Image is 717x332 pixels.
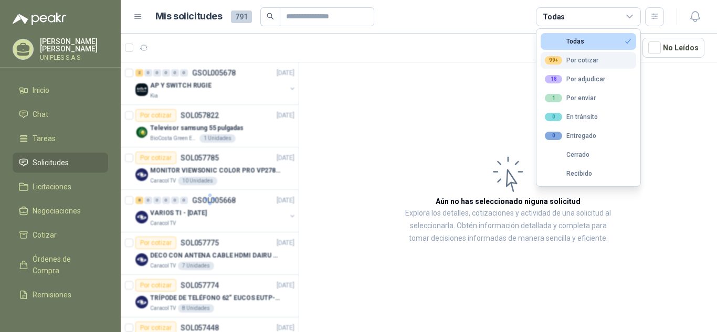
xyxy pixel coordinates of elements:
[13,80,108,100] a: Inicio
[545,38,584,45] div: Todas
[40,55,108,61] p: UNIPLES S.A.S
[13,249,108,281] a: Órdenes de Compra
[13,153,108,173] a: Solicitudes
[545,132,562,140] div: 0
[541,127,636,144] button: 0Entregado
[545,94,562,102] div: 1
[33,253,98,276] span: Órdenes de Compra
[541,90,636,106] button: 1Por enviar
[545,113,598,121] div: En tránsito
[541,33,636,50] button: Todas
[33,133,56,144] span: Tareas
[13,177,108,197] a: Licitaciones
[545,170,592,177] div: Recibido
[545,56,598,65] div: Por cotizar
[231,10,252,23] span: 791
[545,56,562,65] div: 99+
[436,196,581,207] h3: Aún no has seleccionado niguna solicitud
[33,205,81,217] span: Negociaciones
[13,13,66,25] img: Logo peakr
[545,75,605,83] div: Por adjudicar
[541,109,636,125] button: 0En tránsito
[33,289,71,301] span: Remisiones
[33,84,49,96] span: Inicio
[13,104,108,124] a: Chat
[541,52,636,69] button: 99+Por cotizar
[13,225,108,245] a: Cotizar
[545,113,562,121] div: 0
[40,38,108,52] p: [PERSON_NAME] [PERSON_NAME]
[545,94,596,102] div: Por enviar
[642,38,704,58] button: No Leídos
[545,75,562,83] div: 18
[545,151,589,158] div: Cerrado
[267,13,274,20] span: search
[13,201,108,221] a: Negociaciones
[541,146,636,163] button: Cerrado
[404,207,612,245] p: Explora los detalles, cotizaciones y actividad de una solicitud al seleccionarla. Obtén informaci...
[155,9,223,24] h1: Mis solicitudes
[543,11,565,23] div: Todas
[33,181,71,192] span: Licitaciones
[33,157,69,168] span: Solicitudes
[541,71,636,88] button: 18Por adjudicar
[13,285,108,305] a: Remisiones
[13,128,108,148] a: Tareas
[541,165,636,182] button: Recibido
[33,109,48,120] span: Chat
[33,229,57,241] span: Cotizar
[545,132,596,140] div: Entregado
